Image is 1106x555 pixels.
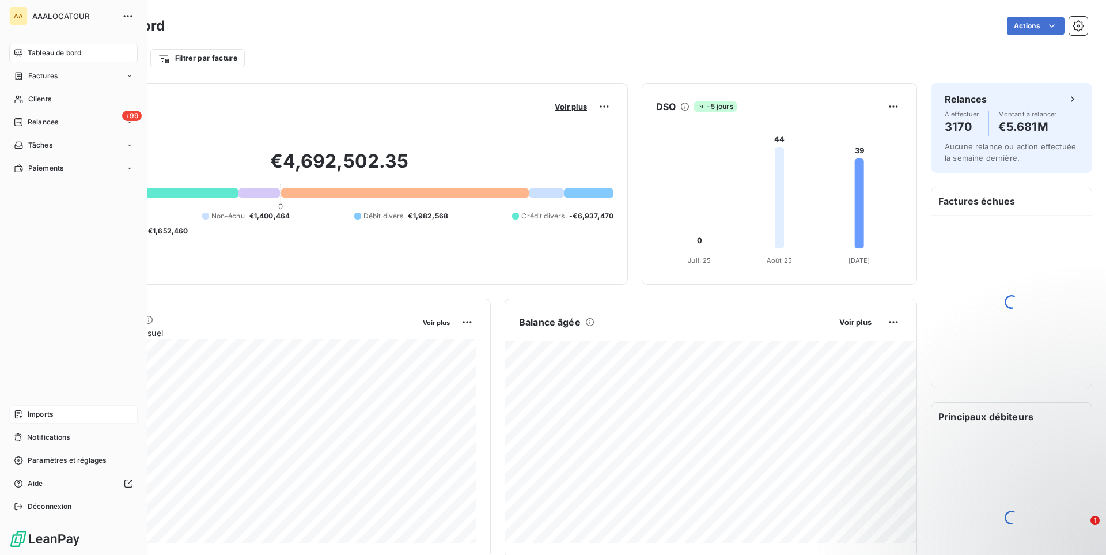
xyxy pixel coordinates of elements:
span: Crédit divers [521,211,565,221]
h2: €4,692,502.35 [65,150,613,184]
span: Voir plus [839,318,872,327]
span: €1,400,464 [249,211,290,221]
span: Relances [28,117,58,127]
span: Débit divers [363,211,404,221]
tspan: Août 25 [767,256,792,265]
span: Imports [28,409,53,420]
span: -€1,652,460 [145,226,188,236]
iframe: Intercom notifications message [876,443,1106,524]
span: -€6,937,470 [569,211,613,221]
tspan: [DATE] [849,256,870,265]
span: Déconnexion [28,501,72,512]
h6: Factures échues [931,187,1092,215]
button: Filtrer par facture [150,49,245,67]
span: Tâches [28,140,52,150]
button: Actions [1007,17,1065,35]
span: AAALOCATOUR [32,12,115,21]
span: À effectuer [945,111,979,118]
h6: Relances [945,92,987,106]
button: Voir plus [419,317,453,327]
span: Clients [28,94,51,104]
span: Aucune relance ou action effectuée la semaine dernière. [945,142,1076,163]
h4: €5.681M [998,118,1057,136]
span: Paiements [28,163,63,173]
h6: Balance âgée [519,315,581,329]
span: Voir plus [423,319,450,327]
h6: DSO [656,100,676,114]
span: 0 [278,202,283,211]
span: Paramètres et réglages [28,455,106,466]
iframe: Intercom live chat [1067,516,1094,543]
div: AA [9,7,28,25]
span: Notifications [27,432,70,443]
span: Factures [28,71,58,81]
img: Logo LeanPay [9,530,81,548]
span: Voir plus [555,102,587,111]
span: Montant à relancer [998,111,1057,118]
span: Tableau de bord [28,48,81,58]
button: Voir plus [551,101,590,112]
a: Aide [9,474,138,493]
tspan: Juil. 25 [688,256,711,265]
button: Voir plus [836,317,875,327]
span: Chiffre d'affaires mensuel [65,327,415,339]
span: +99 [122,111,142,121]
span: €1,982,568 [408,211,448,221]
span: 1 [1090,516,1100,525]
span: Non-échu [211,211,245,221]
h4: 3170 [945,118,979,136]
h6: Principaux débiteurs [931,403,1092,431]
span: Aide [28,478,43,489]
span: -5 jours [694,101,736,112]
